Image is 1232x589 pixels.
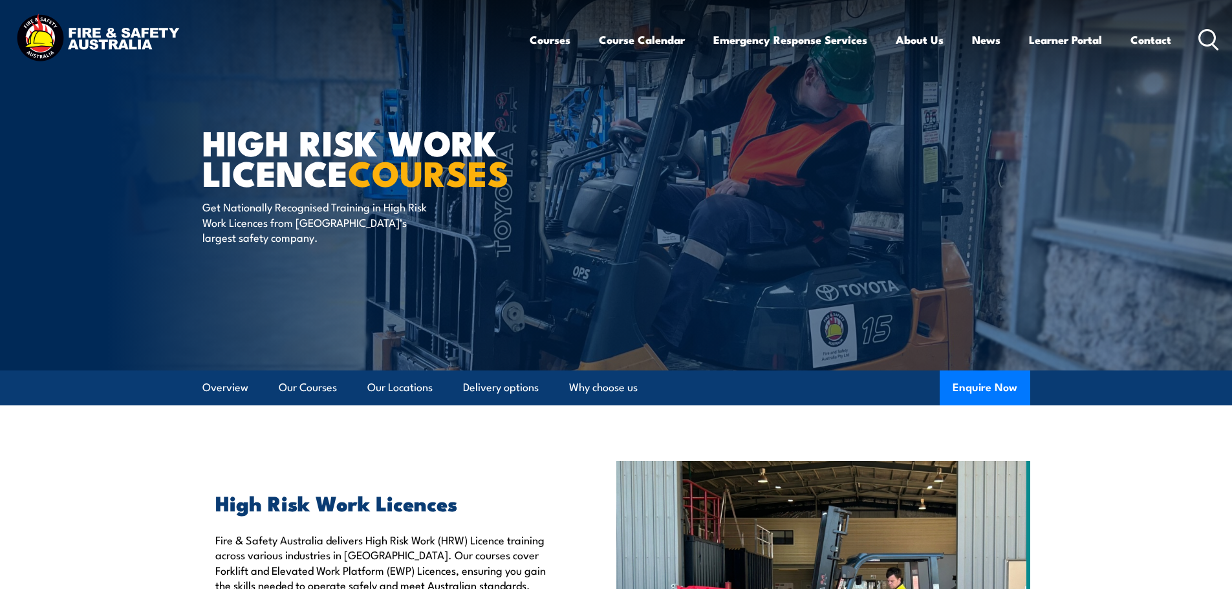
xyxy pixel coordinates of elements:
a: Our Courses [279,370,337,405]
button: Enquire Now [940,370,1030,405]
a: Contact [1130,23,1171,57]
a: About Us [896,23,944,57]
a: Emergency Response Services [713,23,867,57]
a: Delivery options [463,370,539,405]
a: Overview [202,370,248,405]
strong: COURSES [348,145,509,198]
a: Course Calendar [599,23,685,57]
h2: High Risk Work Licences [215,493,557,511]
a: Courses [530,23,570,57]
a: News [972,23,1000,57]
a: Why choose us [569,370,638,405]
h1: High Risk Work Licence [202,127,522,187]
a: Our Locations [367,370,433,405]
p: Get Nationally Recognised Training in High Risk Work Licences from [GEOGRAPHIC_DATA]’s largest sa... [202,199,438,244]
a: Learner Portal [1029,23,1102,57]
